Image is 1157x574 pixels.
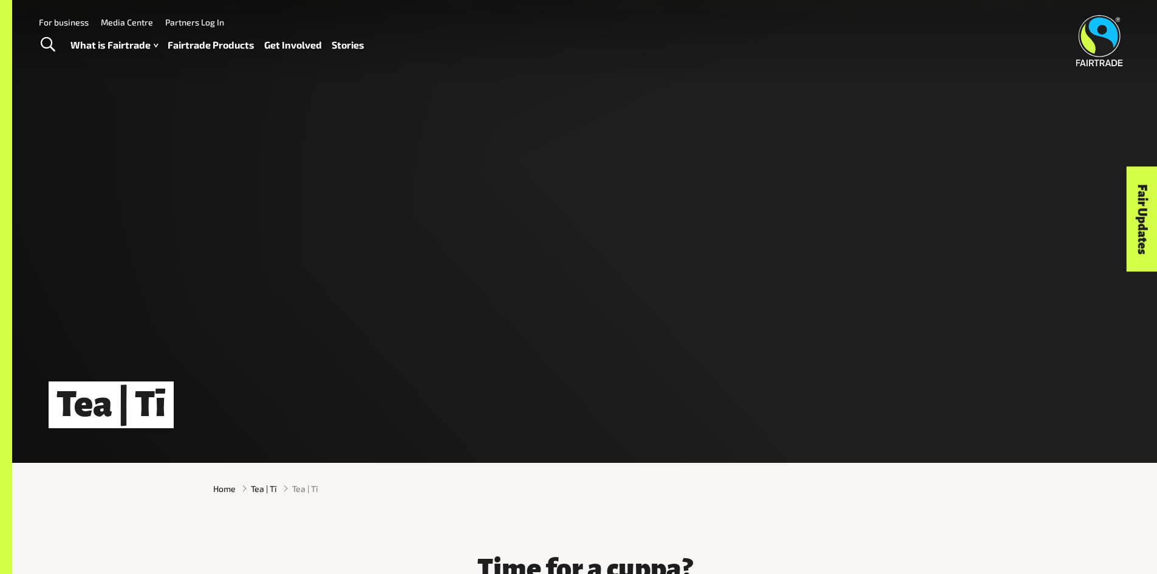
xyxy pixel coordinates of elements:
a: What is Fairtrade [70,36,158,54]
img: Fairtrade Australia New Zealand logo [1076,15,1123,66]
a: Partners Log In [165,17,224,27]
h1: Tea | Tī [49,381,174,428]
a: Toggle Search [33,30,63,60]
a: Home [213,482,236,495]
a: Stories [332,36,364,54]
a: For business [39,17,89,27]
span: Tea | Tī [292,482,318,495]
a: Tea | Tī [251,482,277,495]
a: Media Centre [101,17,153,27]
a: Get Involved [264,36,322,54]
a: Fairtrade Products [168,36,254,54]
